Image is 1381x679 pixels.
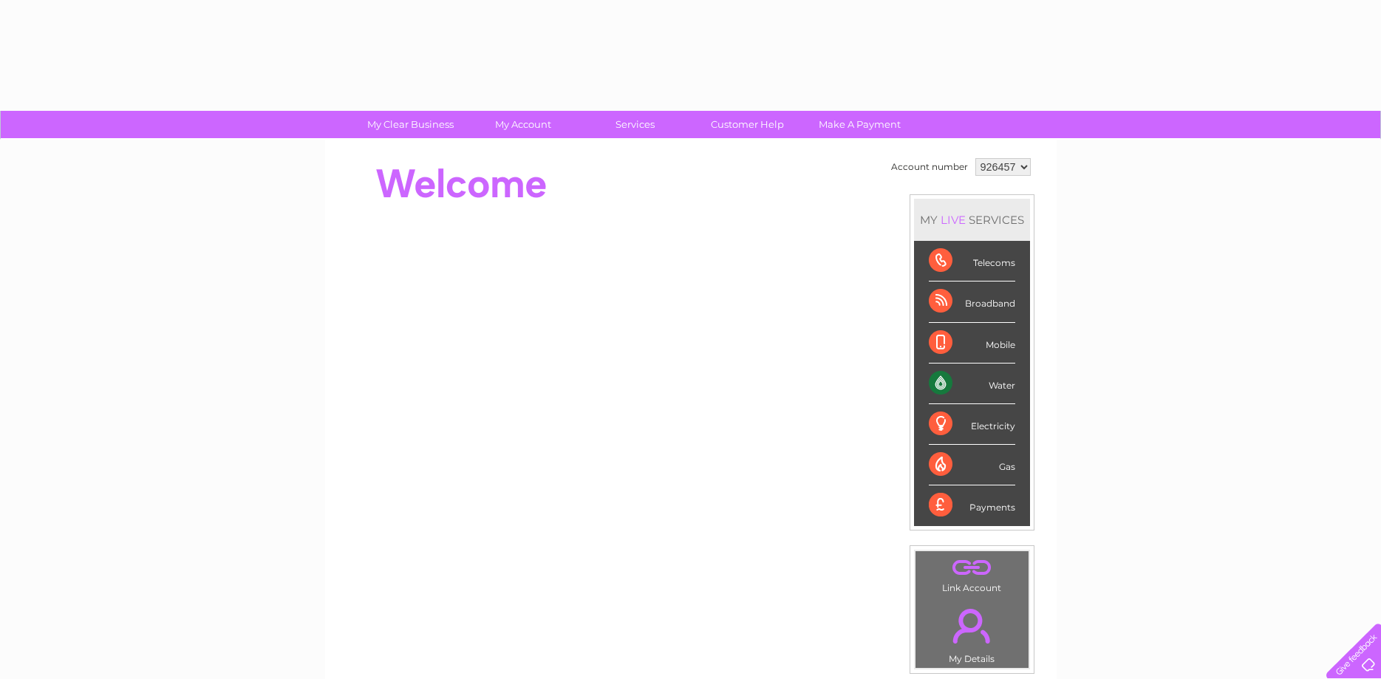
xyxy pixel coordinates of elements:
a: Make A Payment [799,111,921,138]
a: . [919,600,1025,652]
a: Services [574,111,696,138]
td: Account number [887,154,972,180]
td: My Details [915,596,1029,669]
a: My Clear Business [349,111,471,138]
div: Payments [929,485,1015,525]
div: Broadband [929,282,1015,322]
a: My Account [462,111,584,138]
div: Water [929,364,1015,404]
a: . [919,555,1025,581]
div: Gas [929,445,1015,485]
div: Mobile [929,323,1015,364]
div: LIVE [938,213,969,227]
div: MY SERVICES [914,199,1030,241]
div: Electricity [929,404,1015,445]
td: Link Account [915,550,1029,597]
a: Customer Help [686,111,808,138]
div: Telecoms [929,241,1015,282]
